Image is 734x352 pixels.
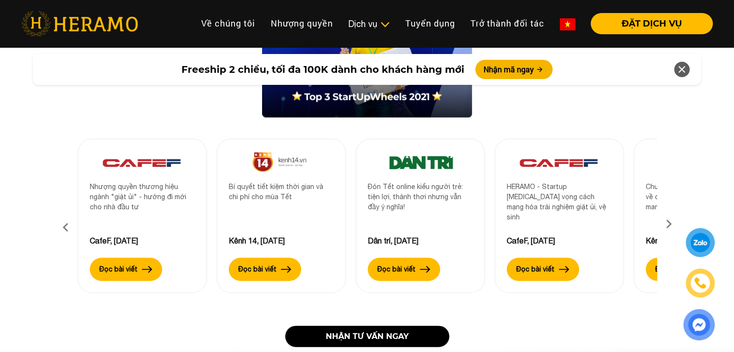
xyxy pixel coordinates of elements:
img: phone-icon [694,277,706,289]
img: arrow [420,266,430,273]
img: 5.png [368,151,473,174]
a: Về chúng tôi [194,13,263,34]
a: ĐẶT DỊCH VỤ [583,19,713,28]
div: CafeF, [DATE] [90,235,195,246]
a: NHẬN TƯ VẤN NGAY [285,326,449,347]
a: Nhượng quyền [263,13,341,34]
a: Tuyển dụng [398,13,463,34]
div: Bí quyết tiết kiệm thời gian và chi phí cho mùa Tết [229,182,334,235]
div: Dịch vụ [348,17,390,30]
button: ĐẶT DỊCH VỤ [591,13,713,34]
img: subToggleIcon [380,20,390,29]
label: Đọc bài viết [377,264,415,274]
label: Đọc bài viết [516,264,554,274]
img: arrow [281,266,291,273]
div: Dân trí, [DATE] [368,235,473,246]
img: heramo-logo.png [21,11,138,36]
div: HERAMO - Startup [MEDICAL_DATA] vọng cách mạng hóa trải nghiệm giặt ủi, vệ sinh [507,182,612,235]
img: 3.png [90,151,195,174]
a: phone-icon [687,270,713,296]
button: Nhận mã ngay [475,60,553,79]
label: Đọc bài viết [238,264,277,274]
img: 3.png [507,151,612,174]
img: top-3-start-up.png [292,91,442,102]
label: Đọc bài viết [655,264,693,274]
img: arrow [142,266,152,273]
img: arrow [559,266,569,273]
div: Kênh 14, [DATE] [229,235,334,246]
button: Đọc bài viết [90,258,162,281]
div: Đón Tết online kiểu người trẻ: tiện lợi, thảnh thơi nhưng vẫn đầy ý nghĩa! [368,182,473,235]
img: vn-flag.png [560,18,575,30]
span: Freeship 2 chiều, tối đa 100K dành cho khách hàng mới [181,62,464,77]
div: Nhượng quyền thương hiệu ngành "giặt ủi" - hướng đi mới cho nhà đầu tư [90,182,195,235]
div: CafeF, [DATE] [507,235,612,246]
img: 8.png [229,151,334,174]
a: Trở thành đối tác [463,13,552,34]
label: Đọc bài viết [99,264,138,274]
